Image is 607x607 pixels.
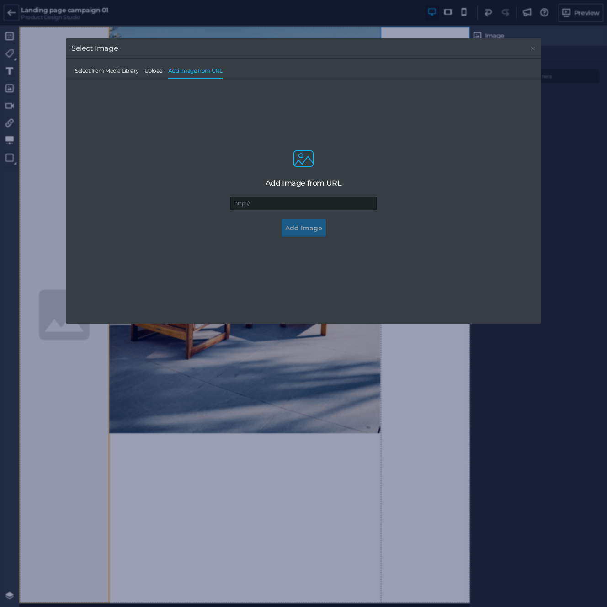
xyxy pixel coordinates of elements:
div: Add Image from URL [266,179,342,187]
span: Select Image [71,44,118,53]
span: Select from Media Library [75,68,139,79]
span: Add Image from URL [168,68,223,79]
a: Close [529,45,537,52]
img: 5ec45e44-3570-4e59-b4db-101c9a79f400.jpg [361,91,451,226]
input: http:// [230,197,377,210]
span: Upload [144,68,163,79]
